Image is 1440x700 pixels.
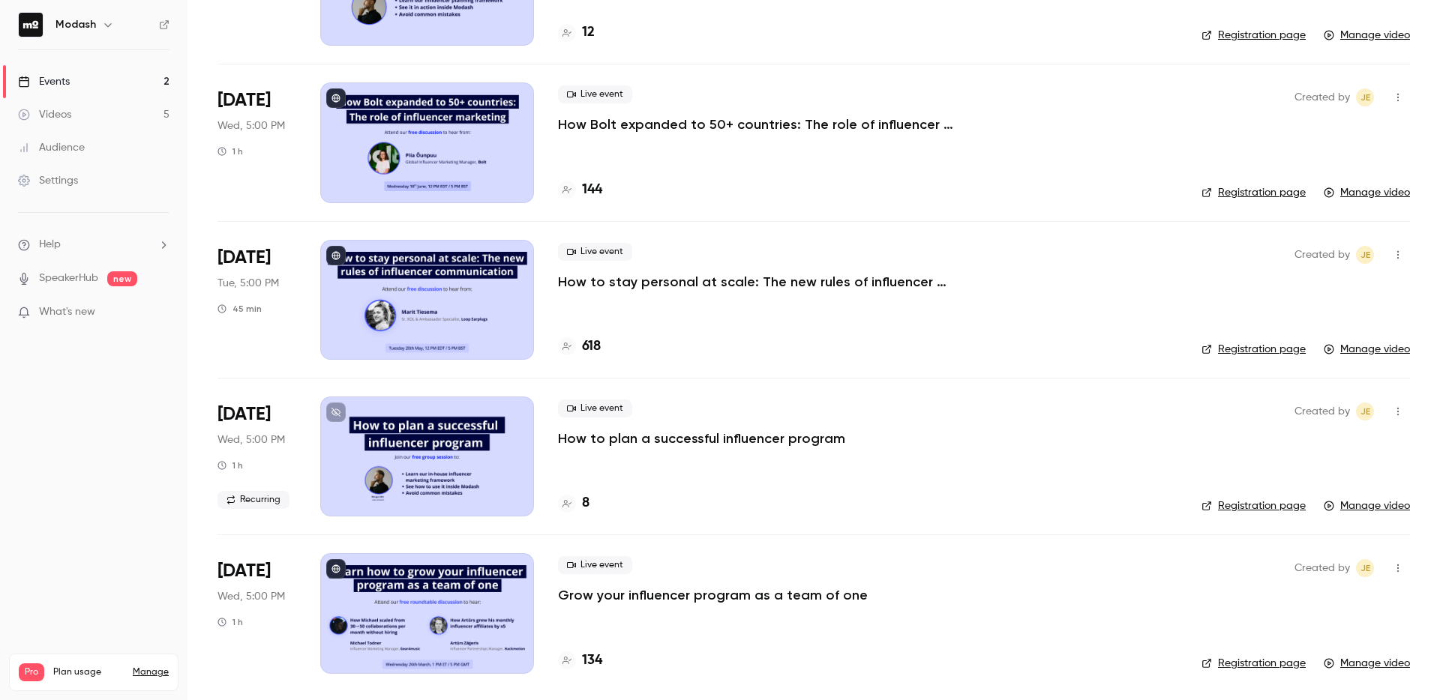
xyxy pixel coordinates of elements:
span: Pro [19,663,44,681]
a: 12 [558,22,595,43]
div: 1 h [217,616,243,628]
span: Wed, 5:00 PM [217,432,285,447]
span: Tue, 5:00 PM [217,276,279,291]
a: Manage video [1324,28,1410,43]
a: Grow your influencer program as a team of one [558,586,868,604]
h4: 618 [582,337,601,357]
span: What's new [39,304,95,320]
a: Manage video [1324,656,1410,671]
a: Manage video [1324,498,1410,513]
div: Settings [18,173,78,188]
h4: 134 [582,651,602,671]
span: Created by [1294,402,1350,420]
li: help-dropdown-opener [18,237,169,253]
div: May 20 Tue, 12:00 PM (America/New York) [217,240,296,360]
span: Wed, 5:00 PM [217,118,285,133]
div: Mar 26 Wed, 1:00 PM (America/New York) [217,553,296,673]
a: Registration page [1201,498,1306,513]
a: 134 [558,651,602,671]
span: Jack Eaton [1356,559,1374,577]
span: Jack Eaton [1356,402,1374,420]
a: How to stay personal at scale: The new rules of influencer communication [558,273,1008,291]
img: Modash [19,13,43,37]
span: JE [1360,402,1370,420]
span: Created by [1294,559,1350,577]
a: Registration page [1201,656,1306,671]
span: Created by [1294,88,1350,106]
a: How Bolt expanded to 50+ countries: The role of influencer marketing [558,115,1008,133]
span: Live event [558,85,632,103]
a: Registration page [1201,342,1306,357]
div: Events [18,74,70,89]
span: [DATE] [217,88,271,112]
a: Manage video [1324,185,1410,200]
div: 45 min [217,303,262,315]
a: Registration page [1201,185,1306,200]
span: Wed, 5:00 PM [217,589,285,604]
div: Jun 18 Wed, 12:00 PM (America/New York) [217,82,296,202]
a: Registration page [1201,28,1306,43]
div: Audience [18,140,85,155]
span: Live event [558,399,632,417]
span: Jack Eaton [1356,88,1374,106]
span: Created by [1294,246,1350,264]
h6: Modash [55,17,96,32]
h4: 8 [582,493,589,513]
h4: 12 [582,22,595,43]
div: May 7 Wed, 12:00 PM (America/New York) [217,396,296,516]
span: JE [1360,246,1370,264]
span: JE [1360,88,1370,106]
span: [DATE] [217,246,271,270]
div: Videos [18,107,71,122]
h4: 144 [582,180,602,200]
a: SpeakerHub [39,271,98,286]
span: Live event [558,556,632,574]
div: 1 h [217,459,243,471]
span: Jack Eaton [1356,246,1374,264]
a: How to plan a successful influencer program [558,429,845,447]
span: Help [39,237,61,253]
div: 1 h [217,145,243,157]
a: 618 [558,337,601,357]
span: [DATE] [217,559,271,583]
a: Manage video [1324,342,1410,357]
a: 144 [558,180,602,200]
span: JE [1360,559,1370,577]
span: Live event [558,243,632,261]
span: Plan usage [53,666,124,678]
a: Manage [133,666,169,678]
span: Recurring [217,491,289,509]
a: 8 [558,493,589,513]
span: [DATE] [217,402,271,426]
span: new [107,271,137,286]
